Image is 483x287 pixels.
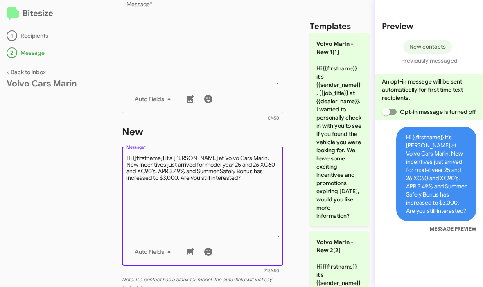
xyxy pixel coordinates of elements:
button: Auto Fields [128,92,181,106]
mat-hint: 0/450 [268,116,279,121]
div: Recipients [7,30,95,41]
span: Auto Fields [135,244,174,259]
p: Hi {{firstname}} it's {{sender_name}}, {{job_title}} at {{dealer_name}}. I wanted to personally c... [310,33,369,226]
span: Auto Fields [135,92,174,106]
span: Volvo Marin - New 1[1] [316,40,353,56]
p: An opt-in message will be sent automatically for first time text recipients. [382,77,476,102]
h2: Preview [382,20,476,33]
mat-hint: 213/450 [264,269,279,273]
button: Auto Fields [128,244,181,259]
div: 1 [7,30,17,41]
button: Previously messaged [395,54,464,68]
div: 2 [7,47,17,58]
span: New contacts [409,40,446,54]
h2: Templates [310,20,351,33]
h1: New [122,125,283,138]
div: Volvo Cars Marin [7,79,95,88]
div: Message [7,47,95,58]
span: Hi {{firstname}} it's [PERSON_NAME] at Volvo Cars Marin. New incentives just arrived for model ye... [396,127,476,221]
span: Volvo Marin - New 2[2] [316,238,353,254]
button: New contacts [403,40,452,54]
h2: Bitesize [7,7,95,20]
small: MESSAGE PREVIEW [430,225,476,233]
span: Previously messaged [401,54,458,68]
img: logo-minimal.svg [7,7,19,20]
span: Opt-in message is turned off [400,107,476,117]
a: < Back to inbox [7,68,46,76]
